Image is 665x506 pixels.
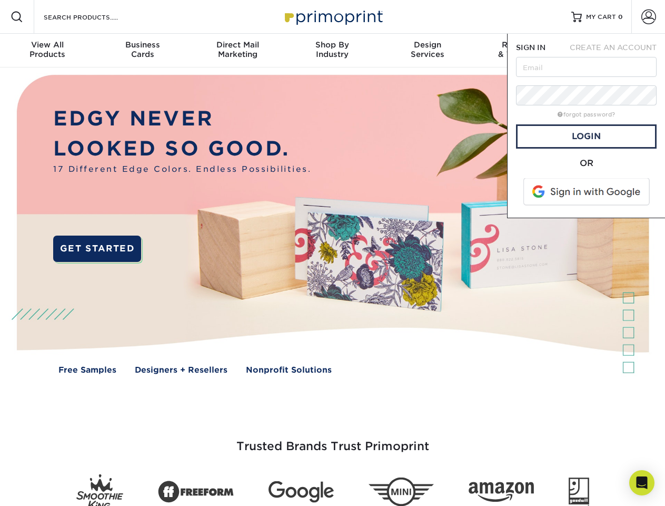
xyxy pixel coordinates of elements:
span: MY CART [586,13,616,22]
a: GET STARTED [53,236,141,262]
span: SIGN IN [516,43,545,52]
input: SEARCH PRODUCTS..... [43,11,145,23]
input: Email [516,57,657,77]
h3: Trusted Brands Trust Primoprint [25,414,641,466]
span: Resources [475,40,570,50]
iframe: Google Customer Reviews [3,474,90,502]
span: CREATE AN ACCOUNT [570,43,657,52]
a: Resources& Templates [475,34,570,67]
a: forgot password? [558,111,615,118]
p: EDGY NEVER [53,104,311,134]
a: Login [516,124,657,149]
div: Cards [95,40,190,59]
span: Direct Mail [190,40,285,50]
img: Goodwill [569,478,589,506]
a: Designers + Resellers [135,364,227,376]
span: Shop By [285,40,380,50]
span: 17 Different Edge Colors. Endless Possibilities. [53,163,311,176]
img: Amazon [469,482,534,502]
div: Marketing [190,40,285,59]
a: DesignServices [380,34,475,67]
img: Google [269,481,334,503]
span: 0 [618,13,623,21]
div: Services [380,40,475,59]
div: Industry [285,40,380,59]
div: OR [516,157,657,170]
span: Design [380,40,475,50]
a: Shop ByIndustry [285,34,380,67]
div: & Templates [475,40,570,59]
a: BusinessCards [95,34,190,67]
a: Nonprofit Solutions [246,364,332,376]
span: Business [95,40,190,50]
img: Primoprint [280,5,385,28]
a: Direct MailMarketing [190,34,285,67]
div: Open Intercom Messenger [629,470,654,495]
p: LOOKED SO GOOD. [53,134,311,164]
a: Free Samples [58,364,116,376]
